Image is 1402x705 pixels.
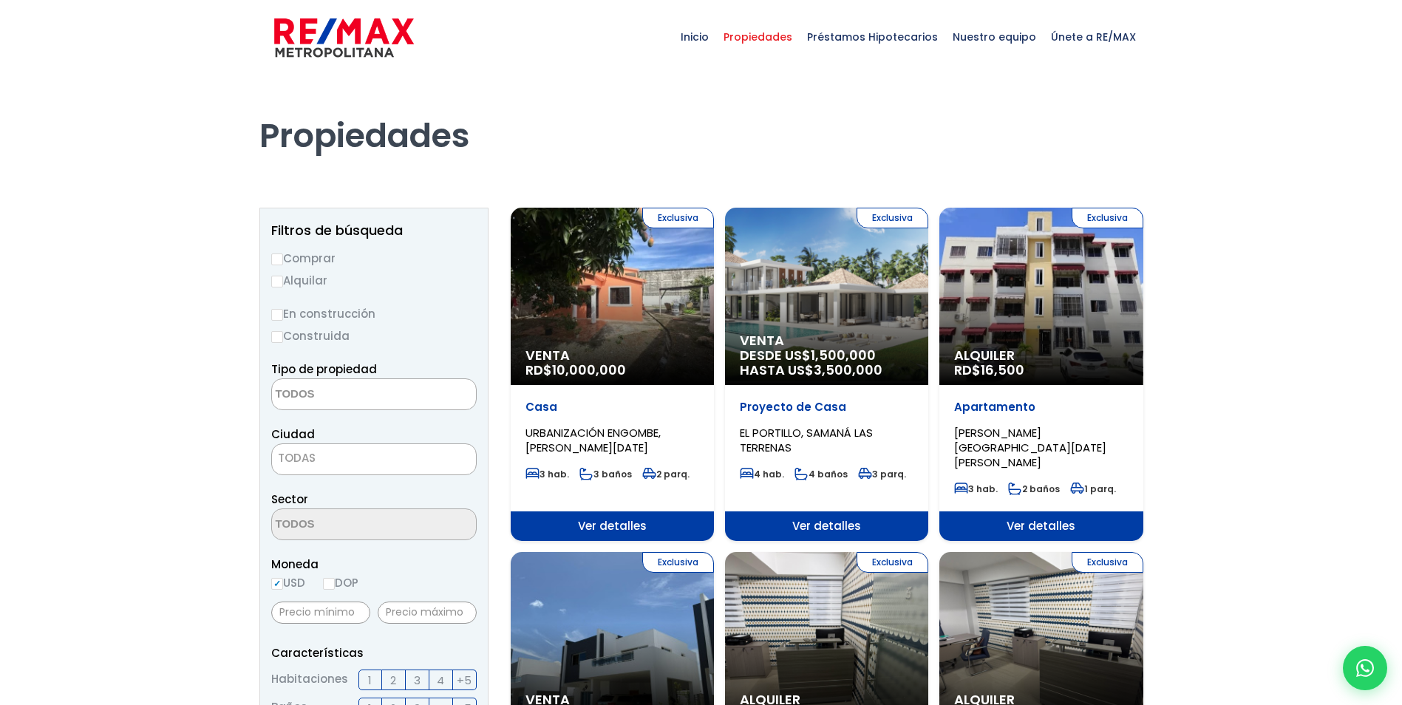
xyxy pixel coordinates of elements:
[673,15,716,59] span: Inicio
[800,15,945,59] span: Préstamos Hipotecarios
[1070,483,1116,495] span: 1 parq.
[274,16,414,60] img: remax-metropolitana-logo
[716,15,800,59] span: Propiedades
[740,348,913,378] span: DESDE US$
[271,670,348,690] span: Habitaciones
[858,468,906,480] span: 3 parq.
[278,450,316,466] span: TODAS
[271,249,477,268] label: Comprar
[511,208,714,541] a: Exclusiva Venta RD$10,000,000 Casa URBANIZACIÓN ENGOMBE, [PERSON_NAME][DATE] 3 hab. 3 baños 2 par...
[271,443,477,475] span: TODAS
[525,361,626,379] span: RD$
[954,425,1106,470] span: [PERSON_NAME][GEOGRAPHIC_DATA][DATE][PERSON_NAME]
[954,400,1128,415] p: Apartamento
[271,491,308,507] span: Sector
[323,578,335,590] input: DOP
[857,208,928,228] span: Exclusiva
[272,448,476,469] span: TODAS
[511,511,714,541] span: Ver detalles
[945,15,1044,59] span: Nuestro equipo
[811,346,876,364] span: 1,500,000
[740,363,913,378] span: HASTA US$
[271,555,477,573] span: Moneda
[378,602,477,624] input: Precio máximo
[390,671,396,689] span: 2
[271,276,283,287] input: Alquilar
[939,511,1143,541] span: Ver detalles
[271,361,377,377] span: Tipo de propiedad
[437,671,444,689] span: 4
[642,208,714,228] span: Exclusiva
[525,348,699,363] span: Venta
[271,327,477,345] label: Construida
[271,573,305,592] label: USD
[271,331,283,343] input: Construida
[954,483,998,495] span: 3 hab.
[725,208,928,541] a: Exclusiva Venta DESDE US$1,500,000 HASTA US$3,500,000 Proyecto de Casa EL PORTILLO, SAMANÁ LAS TE...
[552,361,626,379] span: 10,000,000
[271,304,477,323] label: En construcción
[271,426,315,442] span: Ciudad
[740,468,784,480] span: 4 hab.
[457,671,472,689] span: +5
[271,271,477,290] label: Alquilar
[740,425,873,455] span: EL PORTILLO, SAMANÁ LAS TERRENAS
[740,400,913,415] p: Proyecto de Casa
[954,348,1128,363] span: Alquiler
[642,468,690,480] span: 2 parq.
[368,671,372,689] span: 1
[1072,552,1143,573] span: Exclusiva
[525,400,699,415] p: Casa
[272,509,415,541] textarea: Search
[1044,15,1143,59] span: Únete a RE/MAX
[259,75,1143,156] h1: Propiedades
[954,361,1024,379] span: RD$
[525,425,661,455] span: URBANIZACIÓN ENGOMBE, [PERSON_NAME][DATE]
[271,309,283,321] input: En construcción
[271,253,283,265] input: Comprar
[740,333,913,348] span: Venta
[271,578,283,590] input: USD
[725,511,928,541] span: Ver detalles
[814,361,882,379] span: 3,500,000
[794,468,848,480] span: 4 baños
[271,644,477,662] p: Características
[414,671,421,689] span: 3
[525,468,569,480] span: 3 hab.
[857,552,928,573] span: Exclusiva
[981,361,1024,379] span: 16,500
[642,552,714,573] span: Exclusiva
[1008,483,1060,495] span: 2 baños
[579,468,632,480] span: 3 baños
[939,208,1143,541] a: Exclusiva Alquiler RD$16,500 Apartamento [PERSON_NAME][GEOGRAPHIC_DATA][DATE][PERSON_NAME] 3 hab....
[323,573,358,592] label: DOP
[271,223,477,238] h2: Filtros de búsqueda
[1072,208,1143,228] span: Exclusiva
[272,379,415,411] textarea: Search
[271,602,370,624] input: Precio mínimo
